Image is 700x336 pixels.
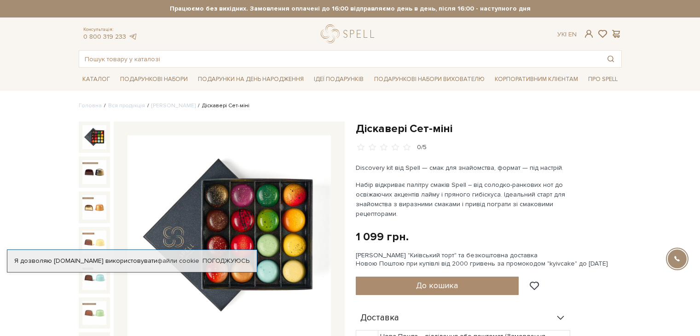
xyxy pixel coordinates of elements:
img: Діскавері Сет-міні [82,160,106,184]
strong: Працюємо без вихідних. Замовлення оплачені до 16:00 відправляємо день в день, після 16:00 - насту... [79,5,622,13]
a: [PERSON_NAME] [151,102,196,109]
a: Корпоративним клієнтам [491,71,582,87]
a: logo [321,24,378,43]
a: Подарункові набори [116,72,191,87]
a: файли cookie [157,257,199,265]
span: Консультація: [83,27,138,33]
a: Головна [79,102,102,109]
p: Discovery kit від Spell — смак для знайомства, формат — під настрій. [356,163,572,173]
img: Діскавері Сет-міні [82,125,106,149]
button: Пошук товару у каталозі [600,51,621,67]
li: Діскавері Сет-міні [196,102,249,110]
span: | [565,30,567,38]
span: До кошика [416,280,458,290]
a: Погоджуюсь [202,257,249,265]
img: Діскавері Сет-міні [82,231,106,255]
div: Ук [557,30,577,39]
img: Діскавері Сет-міні [82,195,106,219]
h1: Діскавері Сет-міні [356,122,622,136]
a: Вся продукція [108,102,145,109]
input: Пошук товару у каталозі [79,51,600,67]
button: До кошика [356,277,519,295]
a: Про Spell [584,72,621,87]
div: 1 099 грн. [356,230,409,244]
img: Діскавері Сет-міні [82,266,106,290]
a: Подарункові набори вихователю [370,71,488,87]
a: Подарунки на День народження [194,72,307,87]
a: 0 800 319 233 [83,33,126,41]
div: [PERSON_NAME] "Київський торт" та безкоштовна доставка Новою Поштою при купівлі від 2000 гривень ... [356,251,622,268]
a: En [568,30,577,38]
div: 0/5 [417,143,427,152]
span: Доставка [360,314,399,322]
a: telegram [128,33,138,41]
a: Ідеї подарунків [310,72,367,87]
img: Діскавері Сет-міні [82,301,106,325]
p: Набір відкриває палітру смаків Spell – від солодко-ранкових нот до освіжаючих акцентів лайму і пр... [356,180,572,219]
a: Каталог [79,72,114,87]
div: Я дозволяю [DOMAIN_NAME] використовувати [7,257,257,265]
